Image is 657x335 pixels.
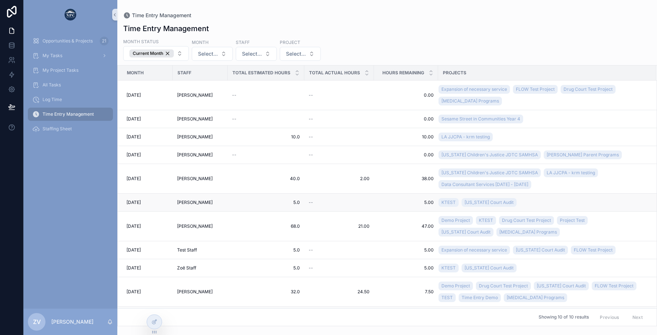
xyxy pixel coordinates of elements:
span: Project Test [560,217,585,223]
a: [DATE] [126,223,168,229]
span: -- [309,265,313,271]
a: 32.0 [232,289,300,295]
span: [US_STATE] Court Audit [516,247,565,253]
a: 10.00 [378,134,434,140]
a: [MEDICAL_DATA] Programs [504,293,567,302]
span: [US_STATE] Children's Justice JDTC SAMHSA [441,152,538,158]
a: 68.0 [232,223,300,229]
div: scrollable content [23,29,117,145]
a: FLOW Test Project [571,246,616,254]
span: FLOW Test Project [574,247,613,253]
span: Select... [286,50,306,57]
span: [US_STATE] Children's Justice JDTC SAMHSA [441,170,538,176]
span: Projects [443,70,466,76]
span: 5.0 [232,265,300,271]
span: LA JJCPA - krm testing [547,170,595,176]
span: Select... [198,50,218,57]
span: Staffing Sheet [43,126,72,132]
span: [PERSON_NAME] [177,223,213,229]
span: -- [309,134,313,140]
a: [PERSON_NAME] [177,92,223,98]
a: [US_STATE] Court Audit [462,198,517,207]
a: Demo Project [438,216,473,225]
span: [DATE] [126,176,141,182]
span: [PERSON_NAME] Parent Programs [547,152,619,158]
button: Select Button [280,47,321,61]
span: Time Entry Management [43,111,94,117]
span: 5.0 [232,247,300,253]
a: FLOW Test Project [513,85,558,94]
a: [PERSON_NAME] [177,116,223,122]
div: Current Month [129,49,174,57]
span: 0.00 [378,116,434,122]
a: 5.00 [378,247,434,253]
a: Opportunities & Projects21 [28,34,113,48]
a: [DATE] [126,134,168,140]
a: 5.00 [378,265,434,271]
span: Opportunities & Projects [43,38,93,44]
span: [DATE] [126,152,141,158]
a: -- [232,116,300,122]
a: 10.0 [232,134,300,140]
a: Drug Court Test Project [561,85,616,94]
span: Month [127,70,144,76]
span: ZV [33,317,41,326]
span: Time Entry Demo [462,295,498,301]
a: [US_STATE] Children's Justice JDTC SAMHSALA JJCPA - krm testingData Consultant Services [DATE] - ... [438,167,647,190]
span: [US_STATE] Court Audit [537,283,586,289]
span: Sesame Street in Communities Year 4 [441,116,520,122]
span: [DATE] [126,116,141,122]
a: Test Staff [177,247,223,253]
span: FLOW Test Project [516,86,555,92]
a: [US_STATE] Children's Justice JDTC SAMHSA [438,150,541,159]
span: [US_STATE] Court Audit [465,200,514,205]
span: Total Actual Hours [309,70,360,76]
a: 38.00 [378,176,434,182]
a: -- [309,134,370,140]
a: [US_STATE] Court Audit [462,264,517,272]
span: Test Staff [177,247,197,253]
a: [DATE] [126,176,168,182]
span: 5.00 [378,200,434,205]
a: [US_STATE] Children's Justice JDTC SAMHSA[PERSON_NAME] Parent Programs [438,149,647,161]
button: Select Button [123,46,189,61]
a: KTEST [476,216,496,225]
span: [DATE] [126,247,141,253]
a: -- [309,152,370,158]
span: Log Time [43,97,62,103]
a: Log Time [28,93,113,106]
span: [DATE] [126,200,141,205]
span: -- [309,116,313,122]
a: [DATE] [126,152,168,158]
span: [PERSON_NAME] [177,116,213,122]
a: [DATE] [126,116,168,122]
button: Select Button [192,47,233,61]
span: Drug Court Test Project [479,283,528,289]
a: Time Entry Demo [459,293,501,302]
span: [US_STATE] Court Audit [441,229,491,235]
label: Staff [236,39,250,45]
img: App logo [65,9,76,21]
a: TEST [438,293,456,302]
span: [DATE] [126,223,141,229]
span: Demo Project [441,283,470,289]
a: KTEST [438,264,459,272]
span: Time Entry Management [132,12,191,19]
a: LA JJCPA - krm testing [544,168,598,177]
a: 2.00 [309,176,370,182]
a: Sesame Street in Communities Year 4 [438,115,523,123]
span: LA JJCPA - krm testing [441,134,490,140]
a: [US_STATE] Court Audit [438,228,493,237]
span: Data Consultant Services [DATE] - [DATE] [441,182,528,187]
span: [PERSON_NAME] [177,289,213,295]
a: 0.00 [378,92,434,98]
a: FLOW Test Project [592,282,636,290]
a: Time Entry Management [28,108,113,121]
a: My Project Tasks [28,64,113,77]
span: [DATE] [126,134,141,140]
label: Month [192,39,209,45]
h1: Time Entry Management [123,23,209,34]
